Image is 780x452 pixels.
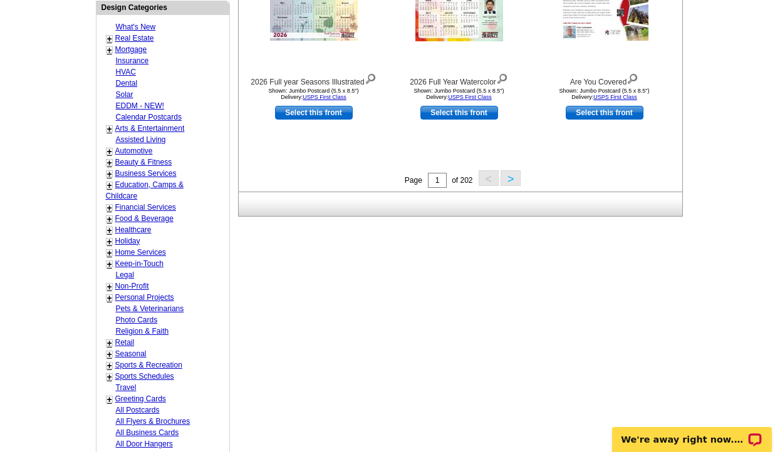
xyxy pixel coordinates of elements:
[107,361,112,371] a: +
[115,203,176,212] a: Financial Services
[452,176,472,185] span: of 202
[107,203,112,213] a: +
[627,71,638,85] img: view design details
[107,214,112,224] a: +
[96,1,229,13] div: Design Categories
[116,316,158,324] a: Photo Cards
[115,34,154,43] a: Real Estate
[107,225,112,235] a: +
[496,71,508,85] img: view design details
[390,71,528,88] div: 2026 Full Year Watercolor
[107,237,112,247] a: +
[115,394,166,403] a: Greeting Cards
[420,106,498,120] a: use this design
[107,293,112,303] a: +
[115,225,152,234] a: Healthcare
[116,135,166,144] a: Assisted Living
[115,214,174,223] a: Food & Beverage
[566,106,643,120] a: use this design
[115,146,153,155] a: Automotive
[107,338,112,348] a: +
[245,88,383,100] div: Shown: Jumbo Postcard (5.5 x 8.5") Delivery:
[116,439,173,448] a: All Door Hangers
[107,146,112,157] a: +
[479,170,499,186] button: <
[116,406,160,414] a: All Postcards
[107,259,112,269] a: +
[116,101,164,110] a: EDDM - NEW!
[115,259,164,268] a: Keep-in-Touch
[107,124,112,134] a: +
[115,45,147,54] a: Mortgage
[390,88,528,100] div: Shown: Jumbo Postcard (5.5 x 8.5") Delivery:
[115,349,147,358] a: Seasonal
[107,349,112,359] a: +
[116,23,156,31] a: What's New
[448,94,492,100] a: USPS First Class
[115,169,177,178] a: Business Services
[115,237,140,245] a: Holiday
[115,338,135,347] a: Retail
[501,170,521,186] button: >
[536,88,673,100] div: Shown: Jumbo Postcard (5.5 x 8.5") Delivery:
[275,106,353,120] a: use this design
[107,45,112,55] a: +
[115,372,174,381] a: Sports Schedules
[115,293,174,302] a: Personal Projects
[107,282,112,292] a: +
[405,176,422,185] span: Page
[107,248,112,258] a: +
[116,90,133,99] a: Solar
[303,94,346,100] a: USPS First Class
[107,372,112,382] a: +
[116,327,169,336] a: Religion & Faith
[115,124,185,133] a: Arts & Entertainment
[116,68,136,76] a: HVAC
[365,71,377,85] img: view design details
[593,94,637,100] a: USPS First Class
[115,282,149,290] a: Non-Profit
[115,361,182,369] a: Sports & Recreation
[116,304,184,313] a: Pets & Veterinarians
[604,413,780,452] iframe: LiveChat chat widget
[116,56,149,65] a: Insurance
[107,158,112,168] a: +
[116,383,137,392] a: Travel
[116,270,134,279] a: Legal
[115,248,166,257] a: Home Services
[116,113,182,121] a: Calendar Postcards
[115,158,172,167] a: Beauty & Fitness
[536,71,673,88] div: Are You Covered
[107,180,112,190] a: +
[107,394,112,404] a: +
[106,180,184,200] a: Education, Camps & Childcare
[116,428,179,437] a: All Business Cards
[116,79,138,88] a: Dental
[116,417,190,426] a: All Flyers & Brochures
[107,34,112,44] a: +
[107,169,112,179] a: +
[245,71,383,88] div: 2026 Full year Seasons Illustrated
